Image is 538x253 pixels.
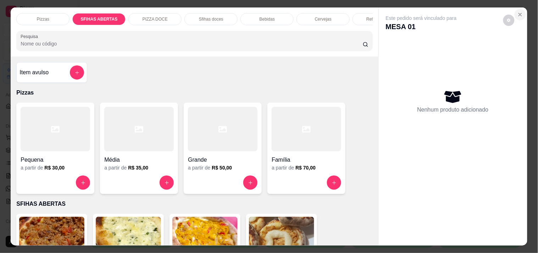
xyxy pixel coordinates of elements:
[515,9,526,20] button: Close
[366,16,392,22] p: Refrigerantes
[143,16,168,22] p: PIZZA DOCE
[44,164,65,171] h6: R$ 30,00
[76,176,90,190] button: increase-product-quantity
[295,164,316,171] h6: R$ 70,00
[315,16,332,22] p: Cervejas
[20,68,49,77] h4: Item avulso
[260,16,275,22] p: Bebidas
[104,164,174,171] div: a partir de
[243,176,257,190] button: increase-product-quantity
[386,22,457,32] p: MESA 01
[386,15,457,22] p: Este pedido será vinculado para
[160,176,174,190] button: increase-product-quantity
[104,156,174,164] h4: Média
[417,106,489,114] p: Nenhum produto adicionado
[21,164,90,171] div: a partir de
[212,164,232,171] h6: R$ 50,00
[16,88,372,97] p: Pizzas
[188,156,257,164] h4: Grande
[70,65,84,80] button: add-separate-item
[327,176,341,190] button: increase-product-quantity
[272,156,341,164] h4: Família
[21,33,40,39] label: Pesquisa
[21,156,90,164] h4: Pequena
[199,16,223,22] p: Sfihas doces
[21,40,363,47] input: Pesquisa
[16,200,372,208] p: SFIHAS ABERTAS
[188,164,257,171] div: a partir de
[128,164,148,171] h6: R$ 35,00
[272,164,341,171] div: a partir de
[503,15,515,26] button: decrease-product-quantity
[37,16,49,22] p: Pizzas
[81,16,117,22] p: SFIHAS ABERTAS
